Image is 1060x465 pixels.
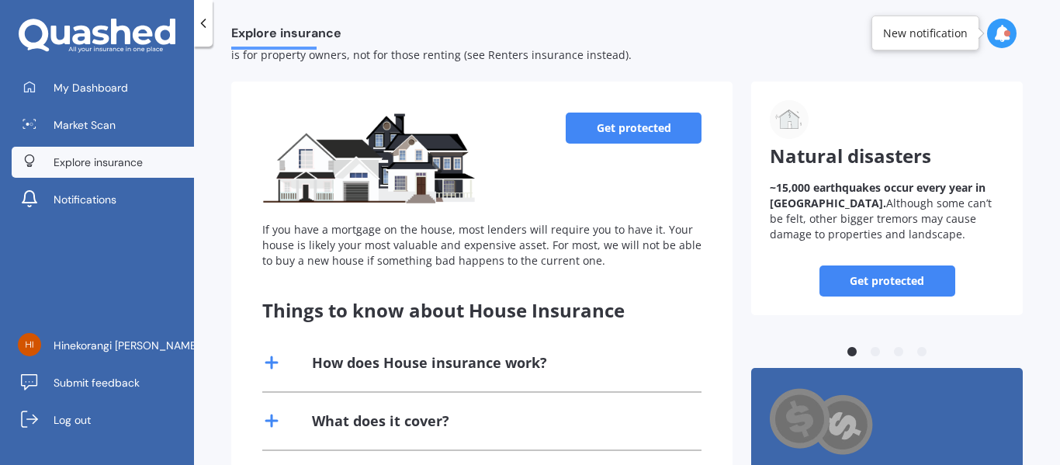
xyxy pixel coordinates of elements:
[262,222,701,269] div: If you have a mortgage on the house, most lenders will require you to have it. Your house is like...
[312,353,547,373] div: How does House insurance work?
[54,192,116,207] span: Notifications
[262,113,476,206] img: House insurance
[12,109,194,141] a: Market Scan
[819,265,955,297] a: Get protected
[54,80,128,95] span: My Dashboard
[262,297,625,323] span: Things to know about House Insurance
[12,147,194,178] a: Explore insurance
[770,100,809,139] img: Natural disasters
[868,345,883,360] button: 2
[54,338,199,353] span: Hinekorangi [PERSON_NAME]
[54,375,140,390] span: Submit feedback
[312,411,449,431] div: What does it cover?
[231,26,341,47] span: Explore insurance
[770,387,875,459] img: Cashback
[54,412,91,428] span: Log out
[914,345,930,360] button: 4
[12,404,194,436] a: Log out
[770,180,1004,242] p: Although some can’t be felt, other bigger tremors may cause damage to properties and landscape.
[12,72,194,103] a: My Dashboard
[18,333,41,356] img: 88d474e984721e506dbc130b1e244a1e
[770,180,986,210] b: ~15,000 earthquakes occur every year in [GEOGRAPHIC_DATA].
[54,154,143,170] span: Explore insurance
[12,367,194,398] a: Submit feedback
[566,113,701,144] a: Get protected
[12,184,194,215] a: Notifications
[844,345,860,360] button: 1
[770,143,931,168] span: Natural disasters
[891,345,906,360] button: 3
[54,117,116,133] span: Market Scan
[883,26,968,41] div: New notification
[12,330,194,361] a: Hinekorangi [PERSON_NAME]
[231,16,804,62] span: House insurance protects you if something bad happens to your home including fires, natural disas...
